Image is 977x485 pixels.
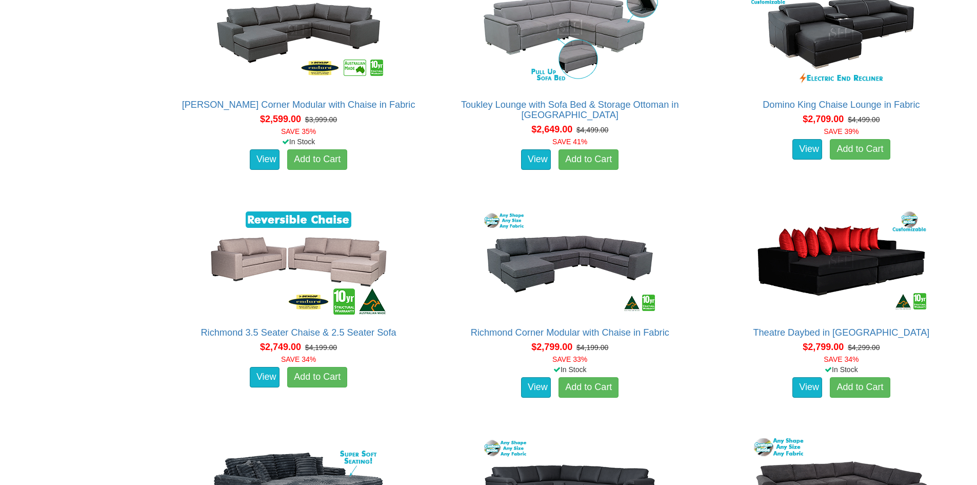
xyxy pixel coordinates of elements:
img: Theatre Daybed in Fabric [749,204,933,317]
a: Richmond Corner Modular with Chaise in Fabric [471,327,669,338]
a: View [792,377,822,398]
del: $4,199.00 [305,343,337,352]
div: In Stock [440,364,700,375]
a: Add to Cart [830,377,890,398]
div: In Stock [168,137,428,147]
span: $2,799.00 [531,342,572,352]
span: $2,709.00 [803,114,844,124]
del: $4,299.00 [848,343,880,352]
del: $4,499.00 [848,115,880,124]
del: $3,999.00 [305,115,337,124]
div: In Stock [711,364,971,375]
a: Richmond 3.5 Seater Chaise & 2.5 Seater Sofa [201,327,396,338]
font: SAVE 35% [281,127,316,135]
span: $2,749.00 [260,342,301,352]
a: View [250,149,280,170]
a: View [250,367,280,387]
a: Add to Cart [559,377,619,398]
font: SAVE 33% [552,355,587,363]
del: $4,499.00 [576,126,608,134]
a: Add to Cart [287,149,347,170]
a: View [521,377,551,398]
a: Add to Cart [287,367,347,387]
a: View [792,139,822,160]
font: SAVE 34% [824,355,859,363]
del: $4,199.00 [576,343,608,352]
font: SAVE 41% [552,138,587,146]
img: Richmond 3.5 Seater Chaise & 2.5 Seater Sofa [206,204,391,317]
img: Richmond Corner Modular with Chaise in Fabric [477,204,662,317]
a: Add to Cart [559,149,619,170]
span: $2,599.00 [260,114,301,124]
a: Add to Cart [830,139,890,160]
a: [PERSON_NAME] Corner Modular with Chaise in Fabric [182,100,415,110]
span: $2,649.00 [531,124,572,134]
font: SAVE 39% [824,127,859,135]
a: View [521,149,551,170]
span: $2,799.00 [803,342,844,352]
font: SAVE 34% [281,355,316,363]
a: Toukley Lounge with Sofa Bed & Storage Ottoman in [GEOGRAPHIC_DATA] [461,100,679,120]
a: Domino King Chaise Lounge in Fabric [763,100,920,110]
a: Theatre Daybed in [GEOGRAPHIC_DATA] [753,327,929,338]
